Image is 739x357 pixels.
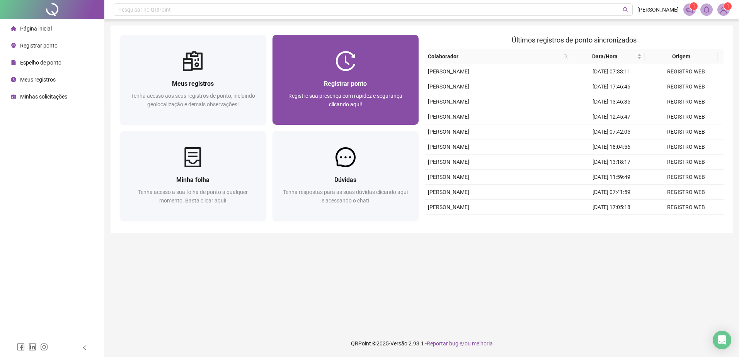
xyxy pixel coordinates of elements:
span: Meus registros [172,80,214,87]
span: facebook [17,343,25,351]
a: DúvidasTenha respostas para as suas dúvidas clicando aqui e acessando o chat! [272,131,419,221]
span: environment [11,43,16,48]
td: [DATE] 13:18:17 [574,155,649,170]
sup: Atualize o seu contato no menu Meus Dados [724,2,732,10]
span: file [11,60,16,65]
span: left [82,345,87,350]
sup: 1 [690,2,698,10]
span: Dúvidas [334,176,356,184]
img: 84198 [718,4,729,15]
span: Registre sua presença com rapidez e segurança clicando aqui! [288,93,402,107]
td: REGISTRO WEB [649,155,724,170]
span: Minhas solicitações [20,93,67,100]
td: [DATE] 13:46:35 [574,94,649,109]
span: schedule [11,94,16,99]
td: [DATE] 17:05:18 [574,200,649,215]
td: REGISTRO WEB [649,124,724,139]
span: [PERSON_NAME] [428,129,469,135]
td: [DATE] 07:42:05 [574,124,649,139]
span: linkedin [29,343,36,351]
td: REGISTRO WEB [649,185,724,200]
span: Minha folha [176,176,209,184]
span: search [562,51,570,62]
span: [PERSON_NAME] [637,5,679,14]
span: bell [703,6,710,13]
span: 1 [727,3,729,9]
td: REGISTRO WEB [649,170,724,185]
td: REGISTRO WEB [649,94,724,109]
span: Colaborador [428,52,560,61]
td: REGISTRO WEB [649,200,724,215]
td: REGISTRO WEB [649,64,724,79]
span: clock-circle [11,77,16,82]
td: REGISTRO WEB [649,109,724,124]
span: [PERSON_NAME] [428,68,469,75]
th: Data/Hora [571,49,645,64]
td: [DATE] 18:04:56 [574,139,649,155]
span: Versão [390,340,407,347]
td: [DATE] 17:46:46 [574,79,649,94]
span: Meus registros [20,76,56,83]
span: [PERSON_NAME] [428,159,469,165]
span: [PERSON_NAME] [428,99,469,105]
span: [PERSON_NAME] [428,204,469,210]
td: [DATE] 11:59:49 [574,170,649,185]
div: Open Intercom Messenger [713,331,731,349]
span: Tenha acesso aos seus registros de ponto, incluindo geolocalização e demais observações! [131,93,255,107]
td: [DATE] 12:45:47 [574,109,649,124]
span: Espelho de ponto [20,59,61,66]
span: [PERSON_NAME] [428,114,469,120]
td: REGISTRO WEB [649,79,724,94]
span: [PERSON_NAME] [428,144,469,150]
span: Registrar ponto [324,80,367,87]
a: Meus registrosTenha acesso aos seus registros de ponto, incluindo geolocalização e demais observa... [120,35,266,125]
span: [PERSON_NAME] [428,83,469,90]
span: Tenha acesso a sua folha de ponto a qualquer momento. Basta clicar aqui! [138,189,248,204]
td: [DATE] 07:33:11 [574,64,649,79]
span: [PERSON_NAME] [428,189,469,195]
span: home [11,26,16,31]
span: Tenha respostas para as suas dúvidas clicando aqui e acessando o chat! [283,189,408,204]
footer: QRPoint © 2025 - 2.93.1 - [104,330,739,357]
span: instagram [40,343,48,351]
span: Página inicial [20,25,52,32]
span: [PERSON_NAME] [428,174,469,180]
td: [DATE] 13:50:43 [574,215,649,230]
td: [DATE] 07:41:59 [574,185,649,200]
span: Reportar bug e/ou melhoria [427,340,493,347]
td: REGISTRO WEB [649,139,724,155]
span: search [623,7,628,13]
span: notification [686,6,693,13]
span: Registrar ponto [20,42,58,49]
span: Últimos registros de ponto sincronizados [512,36,637,44]
a: Registrar pontoRegistre sua presença com rapidez e segurança clicando aqui! [272,35,419,125]
span: 1 [693,3,695,9]
td: REGISTRO WEB [649,215,724,230]
span: Data/Hora [574,52,635,61]
th: Origem [645,49,718,64]
span: search [564,54,568,59]
a: Minha folhaTenha acesso a sua folha de ponto a qualquer momento. Basta clicar aqui! [120,131,266,221]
